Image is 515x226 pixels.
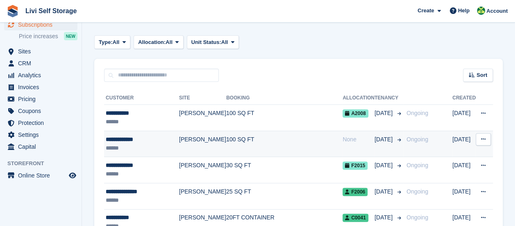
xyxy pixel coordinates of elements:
[179,92,226,105] th: Site
[374,213,394,222] span: [DATE]
[7,5,19,17] img: stora-icon-8386f47178a22dfd0bd8f6a31ec36ba5ce8667c1dd55bd0f319d3a0aa187defe.svg
[18,69,67,81] span: Analytics
[4,141,77,152] a: menu
[343,214,368,222] span: C0041
[4,58,77,69] a: menu
[476,71,487,79] span: Sort
[226,92,343,105] th: Booking
[374,109,394,118] span: [DATE]
[406,136,428,143] span: Ongoing
[68,171,77,180] a: Preview store
[4,117,77,129] a: menu
[104,92,179,105] th: Customer
[94,35,130,49] button: Type: All
[343,109,368,118] span: A2008
[4,81,77,93] a: menu
[452,92,476,105] th: Created
[18,81,67,93] span: Invoices
[406,214,428,221] span: Ongoing
[221,38,228,46] span: All
[374,92,403,105] th: Tenancy
[19,32,58,40] span: Price increases
[374,135,394,144] span: [DATE]
[4,93,77,105] a: menu
[18,93,67,105] span: Pricing
[452,183,476,209] td: [DATE]
[226,105,343,131] td: 100 SQ FT
[18,141,67,152] span: Capital
[452,157,476,183] td: [DATE]
[4,105,77,117] a: menu
[99,38,113,46] span: Type:
[406,110,428,116] span: Ongoing
[4,19,77,30] a: menu
[113,38,120,46] span: All
[64,32,77,40] div: NEW
[4,46,77,57] a: menu
[343,92,374,105] th: Allocation
[18,170,67,181] span: Online Store
[343,188,368,196] span: F2006
[7,159,82,168] span: Storefront
[477,7,485,15] img: Alex Handyside
[18,105,67,117] span: Coupons
[343,135,374,144] div: None
[226,131,343,157] td: 100 SQ FT
[226,183,343,209] td: 25 SQ FT
[4,69,77,81] a: menu
[417,7,434,15] span: Create
[166,38,172,46] span: All
[458,7,470,15] span: Help
[374,187,394,196] span: [DATE]
[18,129,67,141] span: Settings
[138,38,166,46] span: Allocation:
[18,19,67,30] span: Subscriptions
[406,162,428,168] span: Ongoing
[187,35,239,49] button: Unit Status: All
[452,105,476,131] td: [DATE]
[18,46,67,57] span: Sites
[22,4,80,18] a: Livi Self Storage
[179,105,226,131] td: [PERSON_NAME]
[406,188,428,195] span: Ongoing
[343,161,368,170] span: F2015
[374,161,394,170] span: [DATE]
[18,58,67,69] span: CRM
[4,129,77,141] a: menu
[179,131,226,157] td: [PERSON_NAME]
[19,32,77,41] a: Price increases NEW
[486,7,508,15] span: Account
[191,38,221,46] span: Unit Status:
[179,157,226,183] td: [PERSON_NAME]
[4,170,77,181] a: menu
[179,183,226,209] td: [PERSON_NAME]
[226,157,343,183] td: 30 SQ FT
[134,35,184,49] button: Allocation: All
[452,131,476,157] td: [DATE]
[18,117,67,129] span: Protection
